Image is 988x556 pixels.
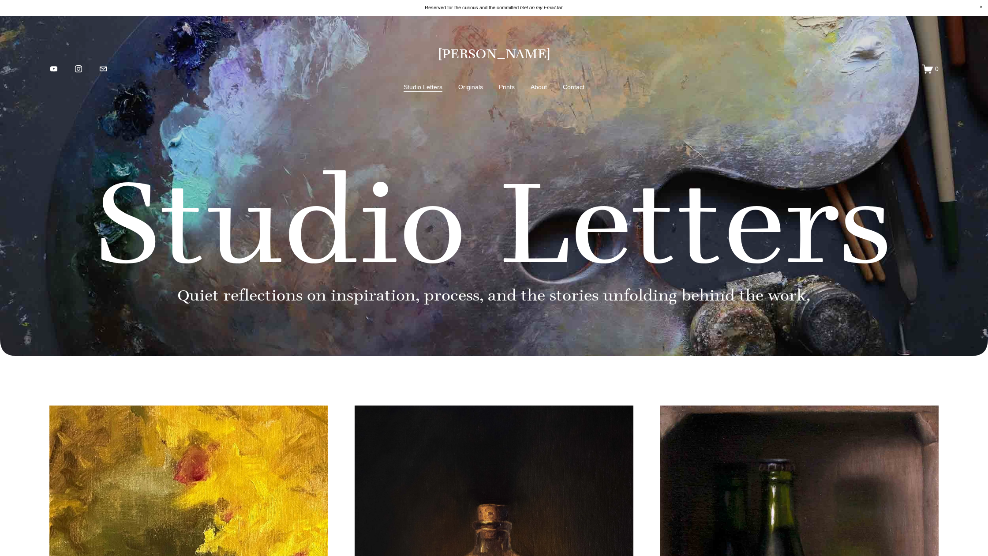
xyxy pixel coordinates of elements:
[922,64,939,75] a: 0 items in cart
[49,64,58,73] a: YouTube
[97,166,891,274] h2: Studio Letters
[74,64,83,73] a: instagram-unauth
[404,81,442,92] a: Studio Letters
[438,45,550,62] a: [PERSON_NAME]
[531,81,547,92] a: About
[99,64,108,73] a: jennifermariekeller@gmail.com
[458,81,483,92] a: Originals
[97,287,891,304] h3: Quiet reflections on inspiration, process, and the stories unfolding behind the work.
[935,65,939,73] span: 0
[499,81,515,92] a: Prints
[563,81,584,92] a: Contact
